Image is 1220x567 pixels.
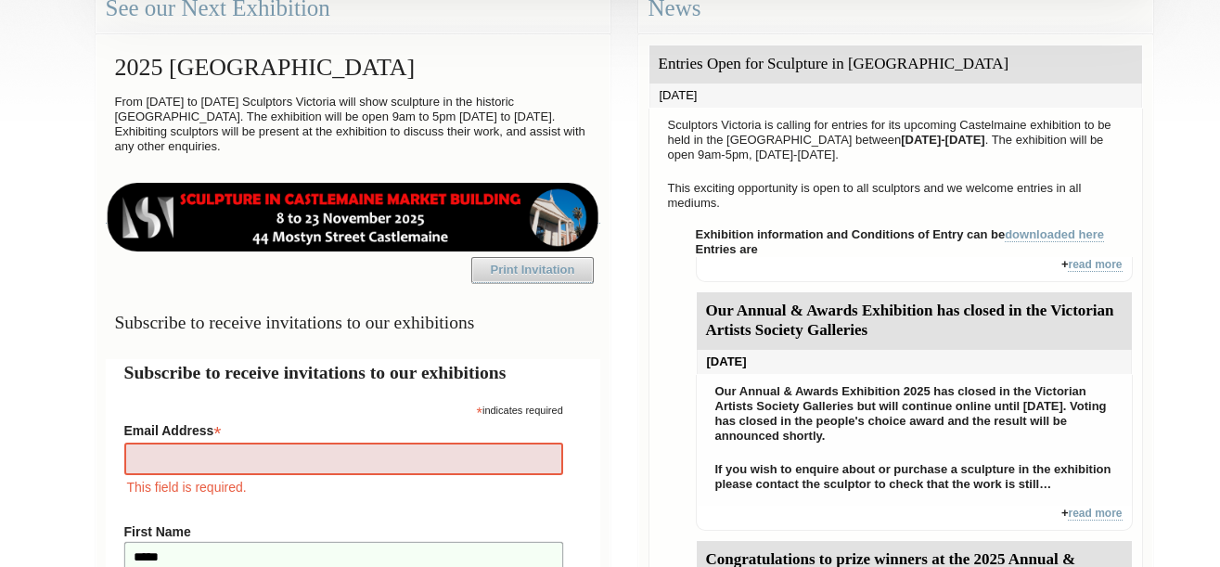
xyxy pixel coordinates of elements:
a: Print Invitation [471,257,594,283]
h3: Subscribe to receive invitations to our exhibitions [106,304,600,341]
div: Entries Open for Sculpture in [GEOGRAPHIC_DATA] [649,45,1142,84]
a: downloaded here [1005,227,1104,242]
label: First Name [124,524,563,539]
div: [DATE] [697,350,1132,374]
div: [DATE] [649,84,1142,108]
p: Sculptors Victoria is calling for entries for its upcoming Castelmaine exhibition to be held in t... [659,113,1133,167]
p: This exciting opportunity is open to all sculptors and we welcome entries in all mediums. [659,176,1133,215]
img: castlemaine-ldrbd25v2.png [106,183,600,251]
p: Our Annual & Awards Exhibition 2025 has closed in the Victorian Artists Society Galleries but wil... [706,380,1123,448]
a: read more [1068,507,1122,521]
a: read more [1068,258,1122,272]
p: If you wish to enquire about or purchase a sculpture in the exhibition please contact the sculpto... [706,457,1123,496]
p: From [DATE] to [DATE] Sculptors Victoria will show sculpture in the historic [GEOGRAPHIC_DATA]. T... [106,90,600,159]
label: Email Address [124,418,563,440]
div: + [696,506,1133,531]
strong: Exhibition information and Conditions of Entry can be [696,227,1105,242]
div: indicates required [124,400,563,418]
div: This field is required. [124,477,563,497]
div: Our Annual & Awards Exhibition has closed in the Victorian Artists Society Galleries [697,292,1132,350]
h2: 2025 [GEOGRAPHIC_DATA] [106,45,600,90]
h2: Subscribe to receive invitations to our exhibitions [124,359,582,386]
strong: [DATE]-[DATE] [901,133,985,147]
div: + [696,257,1133,282]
